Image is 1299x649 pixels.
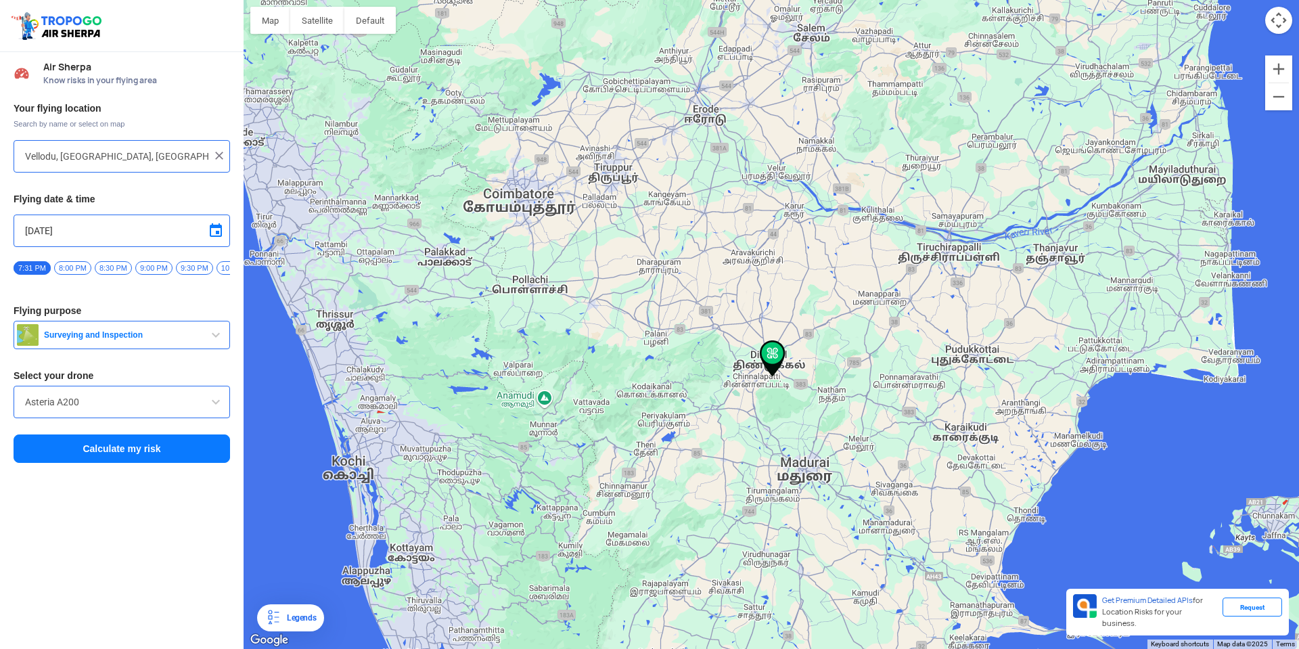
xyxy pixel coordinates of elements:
span: Air Sherpa [43,62,230,72]
span: 9:00 PM [135,261,173,275]
span: 8:30 PM [95,261,132,275]
button: Calculate my risk [14,434,230,463]
span: 10:00 PM [216,261,258,275]
button: Surveying and Inspection [14,321,230,349]
input: Search your flying location [25,148,208,164]
span: Know risks in your flying area [43,75,230,86]
span: Search by name or select on map [14,118,230,129]
h3: Your flying location [14,104,230,113]
span: Map data ©2025 [1217,640,1268,648]
button: Show street map [250,7,290,34]
img: Google [247,631,292,649]
span: Get Premium Detailed APIs [1102,596,1193,605]
a: Terms [1276,640,1295,648]
img: Premium APIs [1073,594,1097,618]
span: 8:00 PM [54,261,91,275]
button: Zoom in [1265,55,1292,83]
h3: Flying purpose [14,306,230,315]
h3: Flying date & time [14,194,230,204]
h3: Select your drone [14,371,230,380]
div: Legends [281,610,316,626]
a: Open this area in Google Maps (opens a new window) [247,631,292,649]
button: Show satellite imagery [290,7,344,34]
img: ic_tgdronemaps.svg [10,10,106,41]
img: Risk Scores [14,65,30,81]
input: Search by name or Brand [25,394,219,410]
span: Surveying and Inspection [39,330,208,340]
span: 7:31 PM [14,261,51,275]
img: survey.png [17,324,39,346]
img: ic_close.png [212,149,226,162]
button: Zoom out [1265,83,1292,110]
button: Keyboard shortcuts [1151,640,1209,649]
div: for Location Risks for your business. [1097,594,1223,630]
span: 9:30 PM [176,261,213,275]
div: Request [1223,598,1282,617]
img: Legends [265,610,281,626]
button: Map camera controls [1265,7,1292,34]
input: Select Date [25,223,219,239]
